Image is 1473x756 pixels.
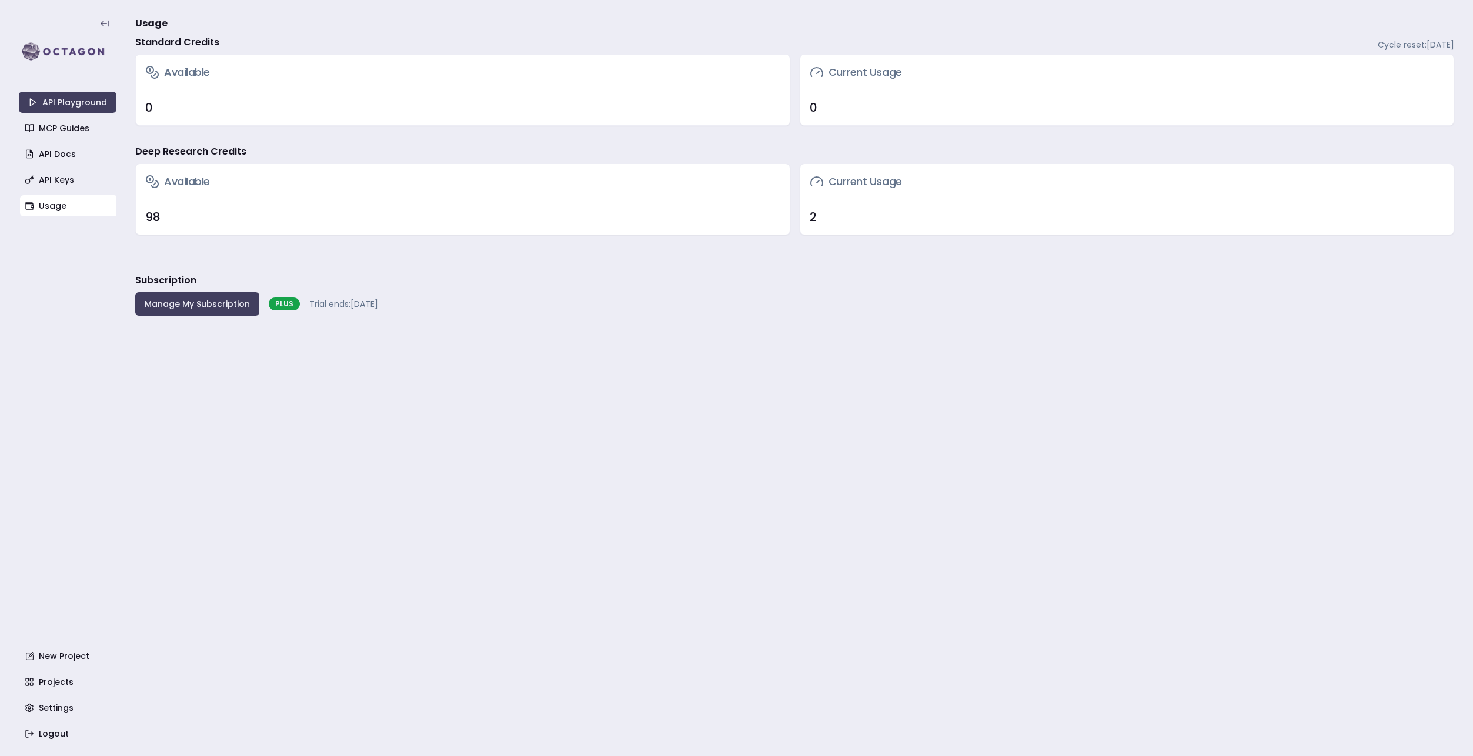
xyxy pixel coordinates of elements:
[145,173,210,190] h3: Available
[135,292,259,316] button: Manage My Subscription
[20,118,118,139] a: MCP Guides
[810,173,902,190] h3: Current Usage
[20,671,118,693] a: Projects
[269,297,300,310] div: PLUS
[20,143,118,165] a: API Docs
[1378,39,1454,51] span: Cycle reset: [DATE]
[20,697,118,718] a: Settings
[20,645,118,667] a: New Project
[145,99,780,116] div: 0
[135,145,246,159] h4: Deep Research Credits
[810,99,1445,116] div: 0
[20,723,118,744] a: Logout
[309,298,378,310] span: Trial ends: [DATE]
[810,209,1445,225] div: 2
[135,16,168,31] span: Usage
[19,40,116,63] img: logo-rect-yK7x_WSZ.svg
[20,195,118,216] a: Usage
[145,64,210,81] h3: Available
[135,35,219,49] h4: Standard Credits
[19,92,116,113] a: API Playground
[135,273,196,287] h3: Subscription
[145,209,780,225] div: 98
[20,169,118,190] a: API Keys
[810,64,902,81] h3: Current Usage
